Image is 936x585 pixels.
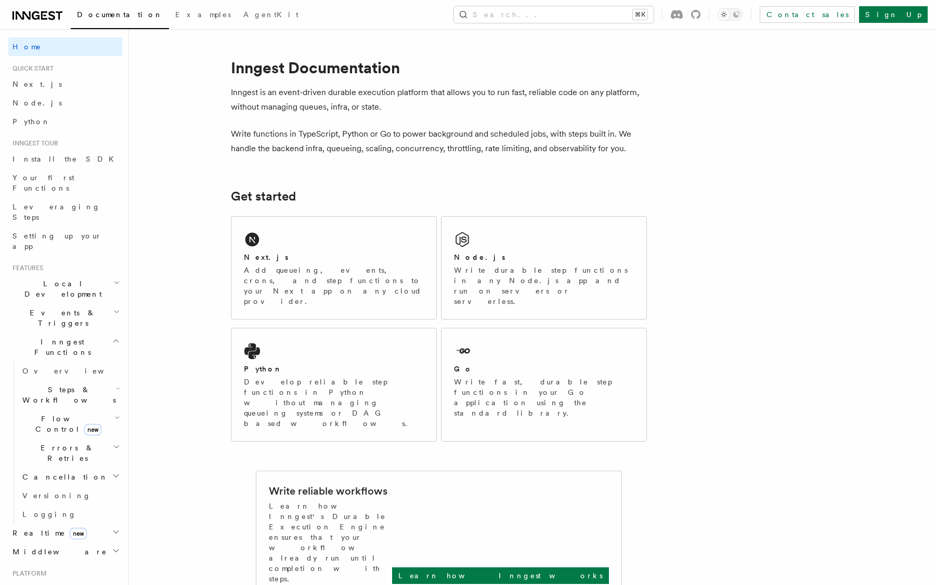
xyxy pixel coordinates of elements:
p: Write durable step functions in any Node.js app and run on servers or serverless. [454,265,634,307]
a: Your first Functions [8,168,122,197]
p: Learn how Inngest's Durable Execution Engine ensures that your workflow already run until complet... [269,501,392,584]
button: Flow Controlnew [18,409,122,438]
a: Versioning [18,486,122,505]
a: Contact sales [760,6,855,23]
span: new [84,424,101,435]
span: Errors & Retries [18,443,113,463]
a: GoWrite fast, durable step functions in your Go application using the standard library. [441,328,647,442]
p: Add queueing, events, crons, and step functions to your Next app on any cloud provider. [244,265,424,307]
a: Next.js [8,75,122,94]
span: Overview [22,367,129,375]
p: Write functions in TypeScript, Python or Go to power background and scheduled jobs, with steps bu... [231,127,647,156]
a: Setting up your app [8,227,122,256]
button: Toggle dark mode [718,8,743,21]
a: Python [8,112,122,131]
span: Home [12,42,42,52]
a: Install the SDK [8,150,122,168]
button: Middleware [8,542,122,561]
span: Logging [22,510,76,518]
span: new [70,528,87,539]
p: Learn how Inngest works [398,570,603,581]
div: Inngest Functions [8,362,122,524]
p: Develop reliable step functions in Python without managing queueing systems or DAG based workflows. [244,377,424,429]
span: Realtime [8,528,87,538]
span: Events & Triggers [8,308,113,328]
span: Inngest Functions [8,337,112,357]
button: Errors & Retries [18,438,122,468]
button: Inngest Functions [8,333,122,362]
a: AgentKit [237,3,305,28]
h1: Inngest Documentation [231,58,647,77]
a: Sign Up [859,6,928,23]
span: Flow Control [18,414,114,434]
span: Setting up your app [12,232,102,250]
span: Middleware [8,547,107,557]
button: Realtimenew [8,524,122,542]
span: Leveraging Steps [12,203,100,221]
a: Examples [169,3,237,28]
a: PythonDevelop reliable step functions in Python without managing queueing systems or DAG based wo... [231,328,437,442]
button: Local Development [8,274,122,303]
a: Overview [18,362,122,380]
span: Install the SDK [12,155,120,163]
button: Cancellation [18,468,122,486]
span: Next.js [12,80,62,88]
span: AgentKit [243,10,298,19]
span: Versioning [22,491,91,500]
a: Home [8,37,122,56]
p: Write fast, durable step functions in your Go application using the standard library. [454,377,634,418]
button: Steps & Workflows [18,380,122,409]
p: Inngest is an event-driven durable execution platform that allows you to run fast, reliable code ... [231,85,647,114]
h2: Write reliable workflows [269,484,387,498]
span: Steps & Workflows [18,384,116,405]
h2: Node.js [454,252,505,262]
h2: Python [244,364,282,374]
span: Your first Functions [12,174,74,192]
span: Node.js [12,99,62,107]
span: Quick start [8,64,54,73]
a: Leveraging Steps [8,197,122,227]
h2: Next.js [244,252,289,262]
h2: Go [454,364,473,374]
a: Learn how Inngest works [392,567,609,584]
span: Examples [175,10,231,19]
a: Logging [18,505,122,524]
span: Local Development [8,278,113,299]
a: Next.jsAdd queueing, events, crons, and step functions to your Next app on any cloud provider. [231,216,437,320]
a: Get started [231,189,296,204]
button: Search...⌘K [454,6,654,23]
span: Features [8,264,43,272]
a: Node.js [8,94,122,112]
span: Platform [8,569,47,578]
kbd: ⌘K [633,9,647,20]
span: Cancellation [18,472,108,482]
span: Inngest tour [8,139,58,148]
a: Node.jsWrite durable step functions in any Node.js app and run on servers or serverless. [441,216,647,320]
span: Python [12,117,50,126]
span: Documentation [77,10,163,19]
a: Documentation [71,3,169,29]
button: Events & Triggers [8,303,122,333]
